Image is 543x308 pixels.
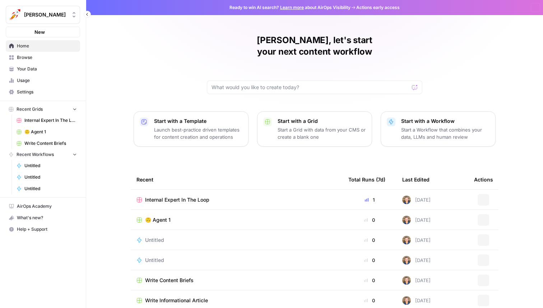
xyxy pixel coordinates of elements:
[402,216,411,224] img: 50s1itr6iuawd1zoxsc8bt0iyxwq
[6,63,80,75] a: Your Data
[136,216,337,224] a: 🙃 Agent 1
[17,43,77,49] span: Home
[402,276,431,285] div: [DATE]
[136,257,337,264] a: Untitled
[348,216,391,224] div: 0
[17,89,77,95] span: Settings
[212,84,409,91] input: What would you like to create today?
[24,185,77,192] span: Untitled
[6,6,80,24] button: Workspace: Alex Testing
[348,277,391,284] div: 0
[154,126,242,141] p: Launch best-practice driven templates for content creation and operations
[17,226,77,233] span: Help + Support
[136,170,337,189] div: Recent
[348,196,391,203] div: 1
[348,170,385,189] div: Total Runs (7d)
[136,236,337,244] a: Untitled
[17,77,77,84] span: Usage
[474,170,493,189] div: Actions
[13,183,80,194] a: Untitled
[13,160,80,171] a: Untitled
[401,126,489,141] p: Start a Workflow that combines your data, LLMs and human review
[257,111,372,147] button: Start with a GridStart a Grid with data from your CMS or create a blank one
[6,201,80,212] a: AirOps Academy
[6,224,80,235] button: Help + Support
[278,118,366,125] p: Start with a Grid
[6,86,80,98] a: Settings
[13,126,80,138] a: 🙃 Agent 1
[402,256,431,265] div: [DATE]
[145,196,209,203] span: Internal Expert In The Loop
[145,277,194,284] span: Write Content Briefs
[348,297,391,304] div: 0
[278,126,366,141] p: Start a Grid with data from your CMS or create a blank one
[8,8,21,21] img: Alex Testing Logo
[136,277,337,284] a: Write Content Briefs
[381,111,496,147] button: Start with a WorkflowStart a Workflow that combines your data, LLMs and human review
[402,296,411,305] img: 50s1itr6iuawd1zoxsc8bt0iyxwq
[402,256,411,265] img: 50s1itr6iuawd1zoxsc8bt0iyxwq
[6,40,80,52] a: Home
[154,118,242,125] p: Start with a Template
[17,203,77,210] span: AirOps Academy
[134,111,249,147] button: Start with a TemplateLaunch best-practice driven templates for content creation and operations
[136,196,337,203] a: Internal Expert In The Loop
[348,236,391,244] div: 0
[145,297,208,304] span: Write Informational Article
[6,27,80,37] button: New
[348,257,391,264] div: 0
[24,162,77,169] span: Untitled
[6,104,80,115] button: Recent Grids
[17,151,54,158] span: Recent Workflows
[34,28,45,36] span: New
[24,11,68,18] span: [PERSON_NAME]
[24,174,77,180] span: Untitled
[6,212,80,224] button: What's new?
[24,117,77,124] span: Internal Expert In The Loop
[229,4,351,11] span: Ready to win AI search? about AirOps Visibility
[401,118,489,125] p: Start with a Workflow
[145,236,164,244] span: Untitled
[17,106,43,112] span: Recent Grids
[280,5,304,10] a: Learn more
[402,170,430,189] div: Last Edited
[13,115,80,126] a: Internal Expert In The Loop
[402,276,411,285] img: 50s1itr6iuawd1zoxsc8bt0iyxwq
[402,236,411,244] img: 50s1itr6iuawd1zoxsc8bt0iyxwq
[402,216,431,224] div: [DATE]
[17,54,77,61] span: Browse
[145,216,171,224] span: 🙃 Agent 1
[402,196,411,204] img: 50s1itr6iuawd1zoxsc8bt0iyxwq
[17,66,77,72] span: Your Data
[136,297,337,304] a: Write Informational Article
[207,35,422,58] h1: [PERSON_NAME], let's start your next content workflow
[6,149,80,160] button: Recent Workflows
[145,257,164,264] span: Untitled
[13,171,80,183] a: Untitled
[356,4,400,11] span: Actions early access
[402,236,431,244] div: [DATE]
[24,140,77,147] span: Write Content Briefs
[402,196,431,204] div: [DATE]
[13,138,80,149] a: Write Content Briefs
[24,129,77,135] span: 🙃 Agent 1
[402,296,431,305] div: [DATE]
[6,52,80,63] a: Browse
[6,75,80,86] a: Usage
